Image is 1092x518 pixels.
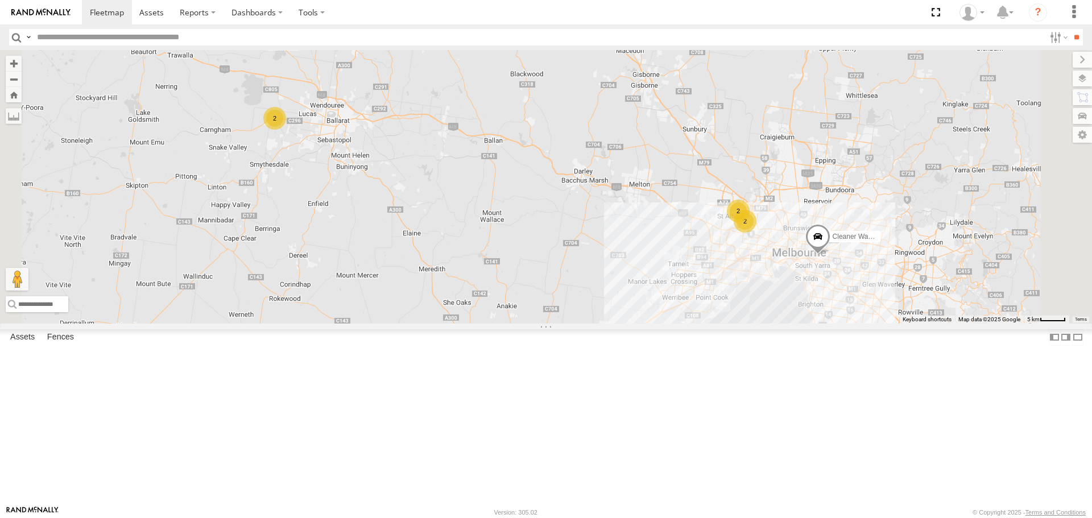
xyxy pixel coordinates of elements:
[42,330,80,346] label: Fences
[24,29,33,45] label: Search Query
[1075,317,1087,321] a: Terms
[1049,329,1060,346] label: Dock Summary Table to the Left
[494,509,537,516] div: Version: 305.02
[1029,3,1047,22] i: ?
[6,56,22,71] button: Zoom in
[727,200,750,222] div: 2
[6,71,22,87] button: Zoom out
[6,268,28,291] button: Drag Pegman onto the map to open Street View
[1073,127,1092,143] label: Map Settings
[6,87,22,102] button: Zoom Home
[11,9,71,16] img: rand-logo.svg
[1025,509,1086,516] a: Terms and Conditions
[833,233,890,241] span: Cleaner Wagon #1
[6,507,59,518] a: Visit our Website
[1072,329,1083,346] label: Hide Summary Table
[1045,29,1070,45] label: Search Filter Options
[1060,329,1072,346] label: Dock Summary Table to the Right
[973,509,1086,516] div: © Copyright 2025 -
[1024,316,1069,324] button: Map Scale: 5 km per 42 pixels
[5,330,40,346] label: Assets
[6,108,22,124] label: Measure
[955,4,988,21] div: John Vu
[1027,316,1040,322] span: 5 km
[263,107,286,130] div: 2
[958,316,1020,322] span: Map data ©2025 Google
[903,316,952,324] button: Keyboard shortcuts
